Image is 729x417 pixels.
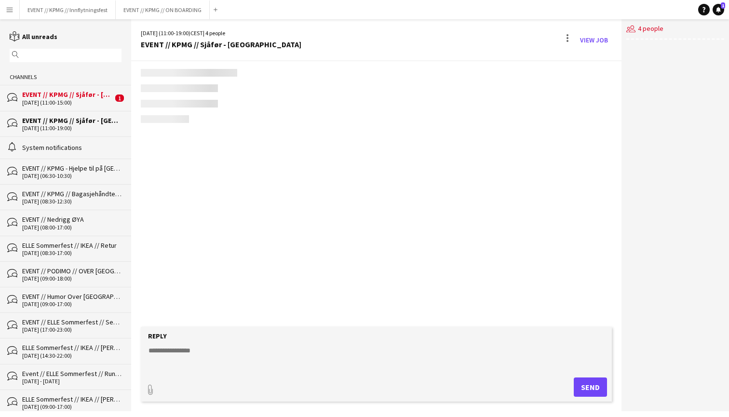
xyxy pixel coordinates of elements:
[22,326,121,333] div: [DATE] (17:00-23:00)
[22,198,121,205] div: [DATE] (08:30-12:30)
[190,29,203,37] span: CEST
[22,143,121,152] div: System notifications
[22,99,113,106] div: [DATE] (11:00-15:00)
[22,318,121,326] div: EVENT // ELLE Sommerfest // Servering Magnum
[22,224,121,231] div: [DATE] (08:00-17:00)
[22,189,121,198] div: EVENT // KPMG // Bagasjehåndtering
[574,377,607,397] button: Send
[22,90,113,99] div: EVENT // KPMG // Sjåfør - [GEOGRAPHIC_DATA]
[115,94,124,102] span: 1
[713,4,724,15] a: 1
[10,32,57,41] a: All unreads
[22,275,121,282] div: [DATE] (09:00-18:00)
[22,292,121,301] div: EVENT // Humor Over [GEOGRAPHIC_DATA]
[22,301,121,308] div: [DATE] (09:00-17:00)
[20,0,116,19] button: EVENT // KPMG // Innflytningsfest
[22,395,121,404] div: ELLE Sommerfest // IKEA // [PERSON_NAME]
[116,0,210,19] button: EVENT // KPMG // ON BOARDING
[22,116,121,125] div: EVENT // KPMG // Sjåfør - [GEOGRAPHIC_DATA]
[22,378,121,385] div: [DATE] - [DATE]
[22,352,121,359] div: [DATE] (14:30-22:00)
[22,343,121,352] div: ELLE Sommerfest // IKEA // [PERSON_NAME]
[721,2,725,9] span: 1
[22,369,121,378] div: Event // ELLE Sommerfest // Runner
[22,250,121,256] div: [DATE] (08:30-17:00)
[22,173,121,179] div: [DATE] (06:30-10:30)
[22,125,121,132] div: [DATE] (11:00-19:00)
[626,19,724,40] div: 4 people
[576,32,612,48] a: View Job
[22,164,121,173] div: EVENT // KPMG - Hjelpe til på [GEOGRAPHIC_DATA]
[22,215,121,224] div: EVENT // Nedrigg ØYA
[141,29,301,38] div: [DATE] (11:00-19:00) | 4 people
[22,404,121,410] div: [DATE] (09:00-17:00)
[141,40,301,49] div: EVENT // KPMG // Sjåfør - [GEOGRAPHIC_DATA]
[22,267,121,275] div: EVENT // PODIMO // OVER [GEOGRAPHIC_DATA] // [PERSON_NAME]
[148,332,167,340] label: Reply
[22,241,121,250] div: ELLE Sommerfest // IKEA // Retur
